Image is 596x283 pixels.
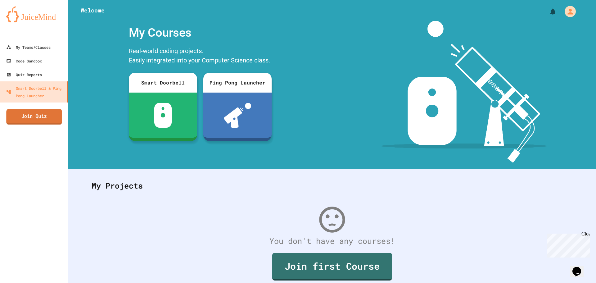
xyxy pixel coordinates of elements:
[154,103,172,128] img: sdb-white.svg
[85,235,579,247] div: You don't have any courses!
[6,71,42,78] div: Quiz Reports
[126,21,275,45] div: My Courses
[6,6,62,22] img: logo-orange.svg
[224,103,251,128] img: ppl-with-ball.png
[203,73,272,93] div: Ping Pong Launcher
[570,258,590,277] iframe: chat widget
[381,21,547,163] img: banner-image-my-projects.png
[538,6,558,17] div: My Notifications
[272,253,392,281] a: Join first Course
[129,73,197,93] div: Smart Doorbell
[2,2,43,39] div: Chat with us now!Close
[6,57,42,65] div: Code Sandbox
[558,4,577,19] div: My Account
[126,45,275,68] div: Real-world coding projects. Easily integrated into your Computer Science class.
[6,109,62,125] a: Join Quiz
[6,43,51,51] div: My Teams/Classes
[6,84,65,99] div: Smart Doorbell & Ping Pong Launcher
[85,174,579,198] div: My Projects
[544,231,590,258] iframe: chat widget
